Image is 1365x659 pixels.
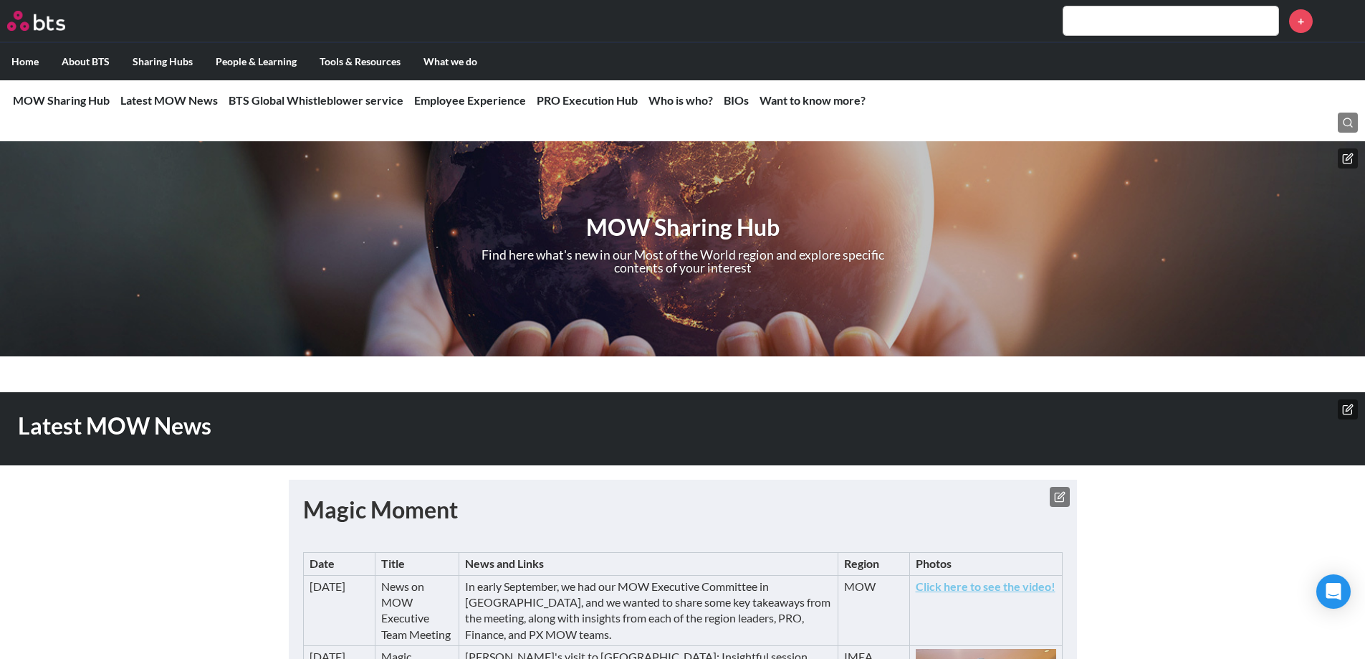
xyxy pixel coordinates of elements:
[537,93,638,107] a: PRO Execution Hub
[466,249,900,274] p: Find here what's new in our Most of the World region and explore specific contents of your interest
[375,575,459,646] td: News on MOW Executive Team Meeting
[459,575,838,646] td: In early September, we had our MOW Executive Committee in [GEOGRAPHIC_DATA], and we wanted to sha...
[724,93,749,107] a: BIOs
[648,93,713,107] a: Who is who?
[7,11,92,31] a: Go home
[412,43,489,80] label: What we do
[229,93,403,107] a: BTS Global Whistleblower service
[13,93,110,107] a: MOW Sharing Hub
[916,556,952,570] strong: Photos
[120,93,218,107] a: Latest MOW News
[381,556,405,570] strong: Title
[1050,487,1070,507] button: Edit text box
[916,579,1055,593] a: Click here to see the video!
[465,556,544,570] strong: News and Links
[1323,4,1358,38] img: Kirstie Odonnell
[18,410,948,442] h1: Latest MOW News
[838,575,909,646] td: MOW
[308,43,412,80] label: Tools & Resources
[1338,148,1358,169] button: Edit hero
[310,556,335,570] strong: Date
[121,43,204,80] label: Sharing Hubs
[1289,9,1313,33] a: +
[1323,4,1358,38] a: Profile
[1338,399,1358,419] button: Edit hero
[760,93,866,107] a: Want to know more?
[1316,574,1351,609] div: Open Intercom Messenger
[303,575,375,646] td: [DATE]
[411,212,954,244] h1: MOW Sharing Hub
[7,11,65,31] img: BTS Logo
[303,494,1063,526] h1: Magic Moment
[844,556,879,570] strong: Region
[50,43,121,80] label: About BTS
[414,93,526,107] a: Employee Experience
[204,43,308,80] label: People & Learning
